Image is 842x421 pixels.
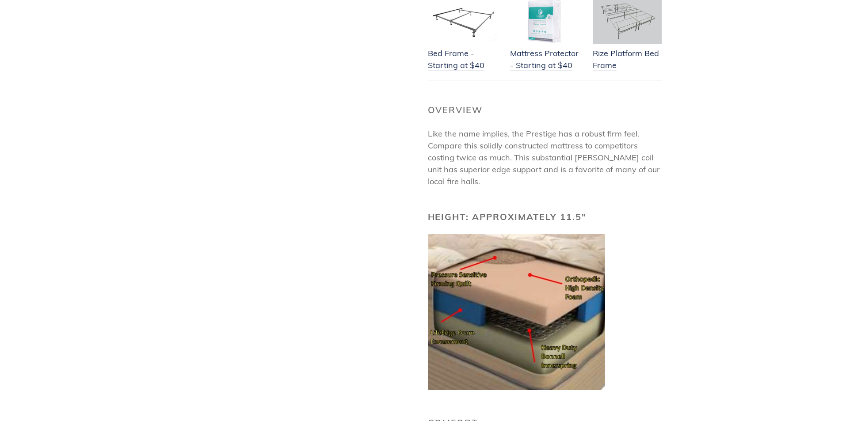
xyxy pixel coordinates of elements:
[593,36,662,71] a: Rize Platform Bed Frame
[510,36,579,71] a: Mattress Protector - Starting at $40
[428,129,660,186] span: Like the name implies, the Prestige has a robust firm feel. Compare this solidly constructed matt...
[428,105,662,115] h2: Overview
[428,211,587,222] b: Height: Approximately 11.5"
[428,36,497,71] a: Bed Frame - Starting at $40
